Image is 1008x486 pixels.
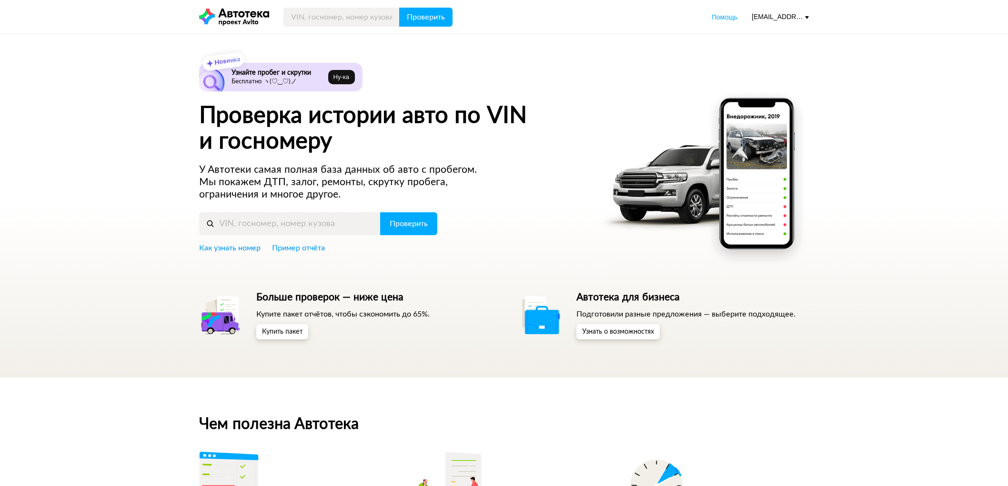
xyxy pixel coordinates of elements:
h5: Автотека для бизнеса [576,291,796,304]
input: VIN, госномер, номер кузова [283,8,400,27]
h5: Больше проверок — ниже цена [256,291,430,304]
span: Проверить [390,220,428,228]
h1: Проверка истории авто по VIN и госномеру [199,103,586,154]
p: Бесплатно ヽ(♡‿♡)ノ [232,78,324,86]
span: Ну‑ка [333,73,349,81]
p: Купите пакет отчётов, чтобы сэкономить до 65%. [256,309,430,319]
p: Подготовили разные предложения — выберите подходящее. [576,309,796,319]
p: У Автотеки самая полная база данных об авто с пробегом. Мы покажем ДТП, залог, ремонты, скрутку п... [199,164,495,201]
strong: Новинка [214,56,241,66]
a: Помощь [712,12,737,22]
a: Как узнать номер [199,243,261,253]
h6: Узнайте пробег и скрутки [232,69,324,77]
span: Проверить [407,13,445,21]
span: Узнать о возможностях [582,328,654,335]
a: Пример отчёта [272,243,325,253]
button: Узнать о возможностях [576,324,660,339]
div: [EMAIL_ADDRESS][DOMAIN_NAME] [752,12,809,21]
button: Проверить [399,8,453,27]
button: Проверить [380,212,437,235]
span: Помощь [712,13,737,21]
h2: Чем полезна Автотека [199,416,809,433]
button: Купить пакет [256,324,308,339]
span: Купить пакет [262,328,302,335]
input: VIN, госномер, номер кузова [199,212,381,235]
